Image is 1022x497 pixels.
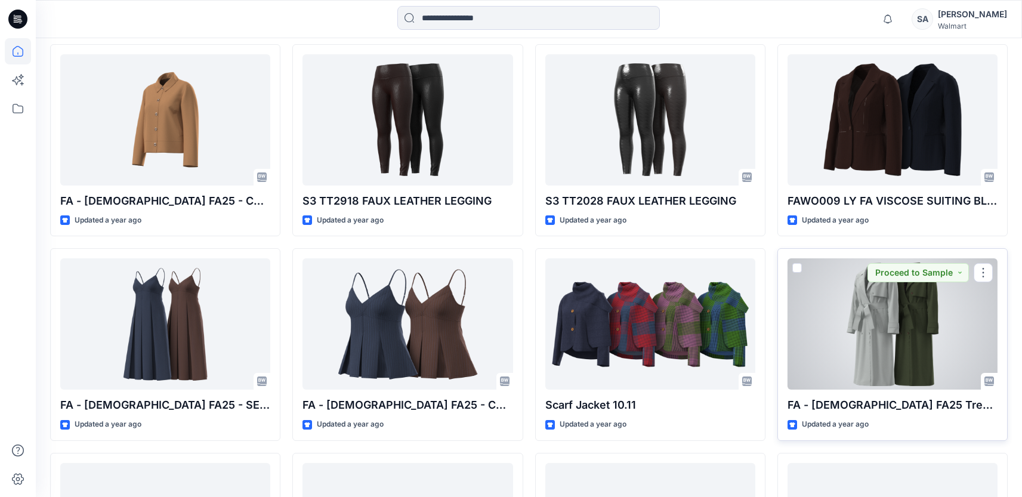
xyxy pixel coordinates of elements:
[302,397,512,413] p: FA - [DEMOGRAPHIC_DATA] FA25 - CORSET PEPLUM TOP
[912,8,933,30] div: SA
[60,193,270,209] p: FA - [DEMOGRAPHIC_DATA] FA25 - CROPPED PEACOAT SUEDE
[788,193,998,209] p: FAWO009 LY FA VISCOSE SUITING BLAZER_colored [DATE]
[788,258,998,390] a: FA - Ladies FA25 Trench Coat
[60,54,270,186] a: FA - Ladies FA25 - CROPPED PEACOAT SUEDE
[560,418,626,431] p: Updated a year ago
[802,214,869,227] p: Updated a year ago
[545,193,755,209] p: S3 TT2028 FAUX LEATHER LEGGING
[788,54,998,186] a: FAWO009 LY FA VISCOSE SUITING BLAZER_colored 10.8.24
[302,193,512,209] p: S3 TT2918 FAUX LEATHER LEGGING
[60,397,270,413] p: FA - [DEMOGRAPHIC_DATA] FA25 - SEAMED PLEAT DRESS
[75,214,141,227] p: Updated a year ago
[560,214,626,227] p: Updated a year ago
[545,258,755,390] a: Scarf Jacket 10.11
[75,418,141,431] p: Updated a year ago
[60,258,270,390] a: FA - Ladies FA25 - SEAMED PLEAT DRESS
[802,418,869,431] p: Updated a year ago
[938,7,1007,21] div: [PERSON_NAME]
[317,214,384,227] p: Updated a year ago
[302,258,512,390] a: FA - Ladies FA25 - CORSET PEPLUM TOP
[545,54,755,186] a: S3 TT2028 FAUX LEATHER LEGGING
[317,418,384,431] p: Updated a year ago
[938,21,1007,30] div: Walmart
[788,397,998,413] p: FA - [DEMOGRAPHIC_DATA] FA25 Trench Coat
[302,54,512,186] a: S3 TT2918 FAUX LEATHER LEGGING
[545,397,755,413] p: Scarf Jacket 10.11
